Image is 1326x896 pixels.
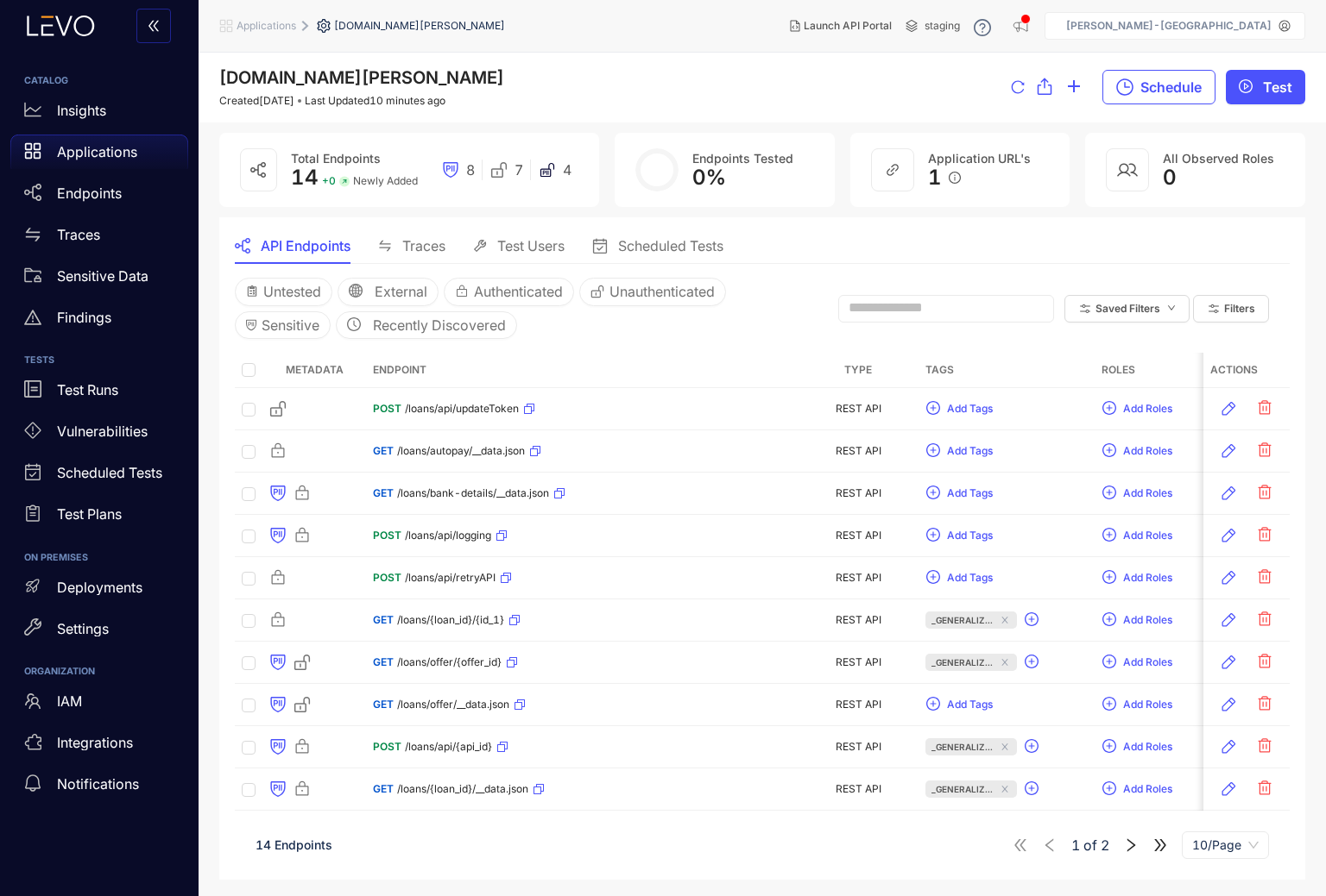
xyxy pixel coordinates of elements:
span: down [1167,304,1176,313]
span: Applications [237,20,296,32]
span: double-right [1152,837,1168,853]
button: plus-circleAdd Roles [1102,733,1173,761]
span: GET [373,614,394,626]
span: 4 [563,162,571,178]
div: REST API [805,614,912,626]
span: /loans/api/logging [405,529,491,542]
span: Application URL's [928,151,1031,166]
span: Add Roles [1123,614,1172,626]
button: plus-circle [1024,649,1046,676]
span: 0 [1163,166,1177,190]
span: Add Roles [1123,445,1172,457]
span: plus-circle [1025,739,1039,755]
span: plus-circle [1102,528,1116,543]
span: /loans/offer/{offer_id} [397,656,502,668]
div: REST API [805,783,912,795]
a: IAM [10,684,188,725]
span: team [24,692,41,710]
span: Authenticated [474,284,563,299]
button: plus-circle [1024,733,1046,761]
button: clock-circleRecently Discovered [336,311,517,339]
span: /loans/api/updateToken [405,403,519,415]
a: Settings [10,611,188,653]
p: Deployments [57,580,142,595]
span: info-circle [949,172,961,184]
button: reload [1011,71,1025,105]
span: [DOMAIN_NAME][PERSON_NAME] [334,20,505,32]
button: plus-circleAdd Roles [1102,395,1173,423]
button: plus-circleAdd Tags [925,522,994,549]
button: Filters [1193,295,1269,323]
span: Add Roles [1123,487,1172,499]
span: Add Roles [1123,656,1172,668]
button: Authenticated [444,278,574,305]
button: Schedule [1102,70,1215,104]
span: close [999,785,1011,793]
span: plus-circle [1102,570,1116,586]
span: clock-circle [347,317,361,333]
span: + 0 [322,175,336,187]
a: Applications [10,135,188,176]
span: plus-circle [926,570,940,586]
button: plus-circleAdd Roles [1102,606,1173,634]
span: Filters [1224,303,1255,315]
div: REST API [805,445,912,457]
span: /loans/api/retryAPI [405,572,496,584]
p: Findings [57,310,111,325]
span: Add Tags [947,529,993,542]
button: Unauthenticated [579,278,726,305]
span: plus-circle [1102,486,1116,501]
button: Saved Filtersdown [1064,295,1190,323]
span: Schedule [1140,79,1202,95]
p: Traces [57,227,100,242]
span: GET [373,783,394,795]
span: close [999,658,1011,667]
span: plus-circle [926,486,940,501]
div: REST API [805,529,912,542]
span: [DOMAIN_NAME][PERSON_NAME] [219,67,504,88]
span: Add Tags [947,699,993,711]
p: Integrations [57,735,133,750]
span: Add Roles [1123,741,1172,753]
span: staging [925,20,960,32]
button: Sensitive [235,311,331,339]
span: Add Tags [947,572,993,584]
p: Notifications [57,776,139,792]
span: Unauthenticated [609,284,715,299]
span: /loans/offer/__data.json [397,699,509,711]
span: plus-circle [926,401,940,417]
button: plus-circleAdd Roles [1102,437,1173,465]
span: _generaliz... [931,738,993,755]
span: Untested [263,284,321,299]
span: plus-circle [926,443,940,459]
span: Add Roles [1123,572,1172,584]
button: plus-circleAdd Roles [1102,775,1173,803]
a: Findings [10,300,188,341]
h6: ORGANIZATION [24,667,174,677]
a: Notifications [10,767,188,808]
button: plus-circle [1024,775,1046,803]
span: /loans/autopay/__data.json [397,445,525,457]
div: REST API [805,487,912,499]
span: play-circle [1239,79,1253,95]
span: POST [373,529,401,542]
a: Vulnerabilities [10,415,188,456]
a: Integrations [10,725,188,767]
th: Tags [919,353,1095,388]
p: Settings [57,621,109,636]
span: plus-circle [1102,655,1116,670]
div: REST API [805,699,912,711]
span: plus-circle [1025,612,1039,628]
p: Test Runs [57,382,118,398]
span: Total Endpoints [291,151,381,166]
button: Launch API Portal [776,12,906,40]
span: plus-circle [1102,781,1116,797]
button: globalExternal [338,278,439,305]
span: Recently Discovered [373,317,506,333]
th: Metadata [262,353,366,388]
p: Test Plans [57,506,122,522]
span: _generaliz... [931,780,993,798]
span: 8 [466,162,475,178]
span: reload [1011,80,1025,96]
a: Traces [10,217,188,259]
